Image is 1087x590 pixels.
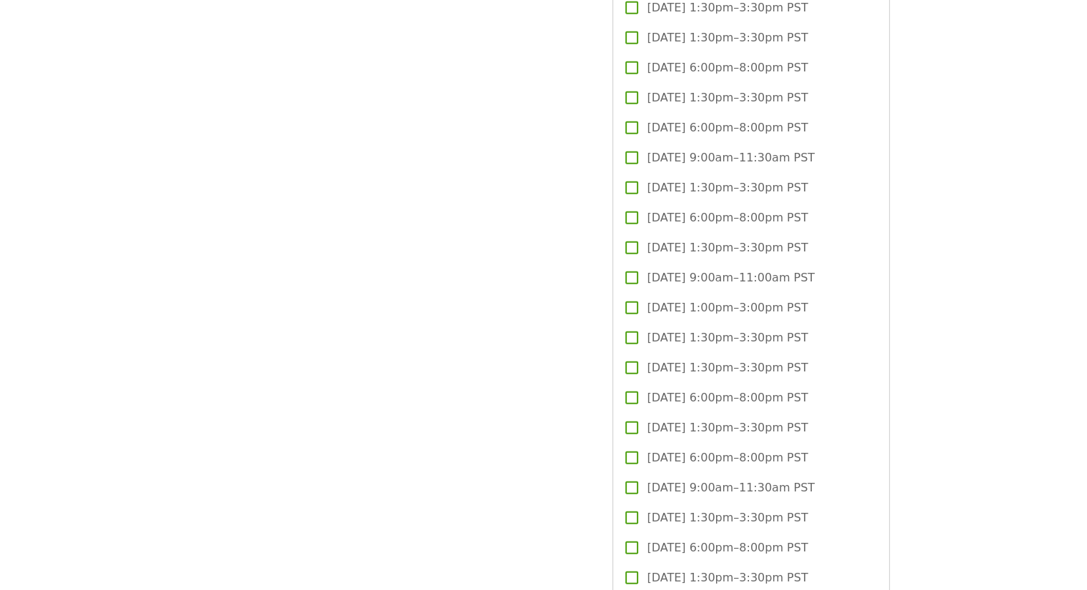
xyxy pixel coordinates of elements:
[647,329,808,346] span: [DATE] 1:30pm–3:30pm PST
[647,59,808,76] span: [DATE] 6:00pm–8:00pm PST
[647,449,808,466] span: [DATE] 6:00pm–8:00pm PST
[647,149,815,166] span: [DATE] 9:00am–11:30am PST
[647,569,808,586] span: [DATE] 1:30pm–3:30pm PST
[647,89,808,106] span: [DATE] 1:30pm–3:30pm PST
[647,29,808,46] span: [DATE] 1:30pm–3:30pm PST
[647,419,808,436] span: [DATE] 1:30pm–3:30pm PST
[647,119,808,136] span: [DATE] 6:00pm–8:00pm PST
[647,509,808,526] span: [DATE] 1:30pm–3:30pm PST
[647,209,808,226] span: [DATE] 6:00pm–8:00pm PST
[647,239,808,256] span: [DATE] 1:30pm–3:30pm PST
[647,359,808,376] span: [DATE] 1:30pm–3:30pm PST
[647,539,808,556] span: [DATE] 6:00pm–8:00pm PST
[647,299,808,316] span: [DATE] 1:00pm–3:00pm PST
[647,269,815,286] span: [DATE] 9:00am–11:00am PST
[647,179,808,196] span: [DATE] 1:30pm–3:30pm PST
[647,479,815,496] span: [DATE] 9:00am–11:30am PST
[647,389,808,406] span: [DATE] 6:00pm–8:00pm PST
